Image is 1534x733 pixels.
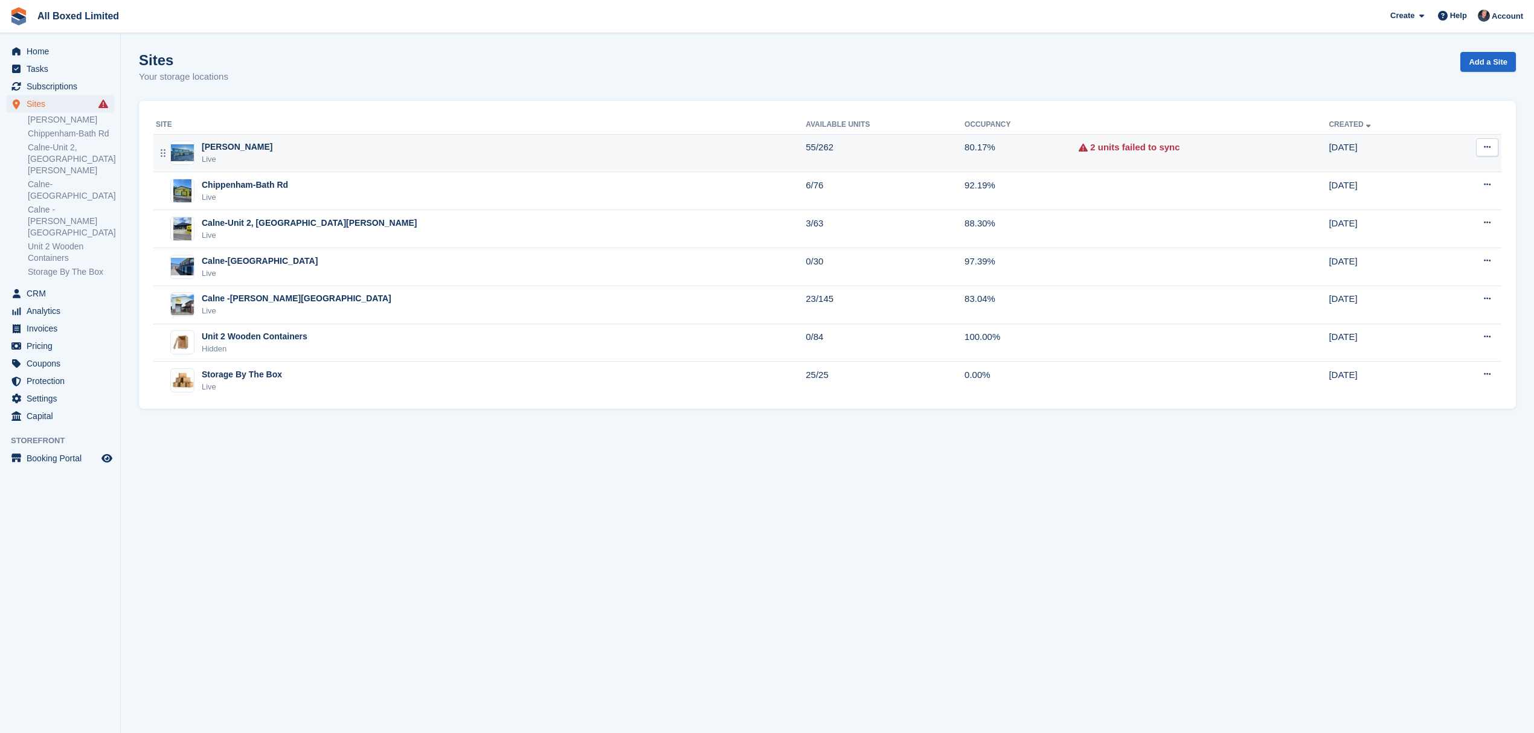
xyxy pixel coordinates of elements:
[139,70,228,84] p: Your storage locations
[139,52,228,68] h1: Sites
[27,408,99,424] span: Capital
[964,286,1079,324] td: 83.04%
[28,241,114,264] a: Unit 2 Wooden Containers
[33,6,124,26] a: All Boxed Limited
[6,408,114,424] a: menu
[202,229,417,242] div: Live
[6,390,114,407] a: menu
[6,355,114,372] a: menu
[1329,120,1373,129] a: Created
[806,248,964,286] td: 0/30
[173,217,191,241] img: Image of Calne-Unit 2, Porte Marsh Rd site
[6,95,114,112] a: menu
[6,285,114,302] a: menu
[806,115,964,135] th: Available Units
[27,338,99,354] span: Pricing
[28,114,114,126] a: [PERSON_NAME]
[27,78,99,95] span: Subscriptions
[202,255,318,267] div: Calne-[GEOGRAPHIC_DATA]
[1492,10,1523,22] span: Account
[1329,286,1438,324] td: [DATE]
[202,217,417,229] div: Calne-Unit 2, [GEOGRAPHIC_DATA][PERSON_NAME]
[100,451,114,466] a: Preview store
[806,286,964,324] td: 23/145
[806,172,964,210] td: 6/76
[964,172,1079,210] td: 92.19%
[1329,248,1438,286] td: [DATE]
[1390,10,1414,22] span: Create
[964,134,1079,172] td: 80.17%
[171,144,194,162] img: Image of Melksham-Bowerhill site
[202,330,307,343] div: Unit 2 Wooden Containers
[964,324,1079,362] td: 100.00%
[806,324,964,362] td: 0/84
[27,60,99,77] span: Tasks
[6,338,114,354] a: menu
[28,128,114,139] a: Chippenham-Bath Rd
[202,343,307,355] div: Hidden
[6,450,114,467] a: menu
[1329,324,1438,362] td: [DATE]
[28,204,114,238] a: Calne -[PERSON_NAME][GEOGRAPHIC_DATA]
[171,258,194,275] img: Image of Calne-The Space Centre site
[27,320,99,337] span: Invoices
[6,60,114,77] a: menu
[202,292,391,305] div: Calne -[PERSON_NAME][GEOGRAPHIC_DATA]
[27,95,99,112] span: Sites
[964,362,1079,399] td: 0.00%
[27,285,99,302] span: CRM
[10,7,28,25] img: stora-icon-8386f47178a22dfd0bd8f6a31ec36ba5ce8667c1dd55bd0f319d3a0aa187defe.svg
[6,43,114,60] a: menu
[6,302,114,319] a: menu
[6,78,114,95] a: menu
[1090,141,1179,155] a: 2 units failed to sync
[806,210,964,248] td: 3/63
[202,141,272,153] div: [PERSON_NAME]
[173,179,191,203] img: Image of Chippenham-Bath Rd site
[1329,362,1438,399] td: [DATE]
[1460,52,1516,72] a: Add a Site
[1478,10,1490,22] img: Dan Goss
[6,320,114,337] a: menu
[27,390,99,407] span: Settings
[1329,172,1438,210] td: [DATE]
[964,248,1079,286] td: 97.39%
[1450,10,1467,22] span: Help
[171,294,194,315] img: Image of Calne -Harris Road site
[6,373,114,389] a: menu
[27,355,99,372] span: Coupons
[1329,134,1438,172] td: [DATE]
[202,153,272,165] div: Live
[202,381,282,393] div: Live
[202,267,318,280] div: Live
[806,362,964,399] td: 25/25
[964,210,1079,248] td: 88.30%
[28,266,114,278] a: Storage By The Box
[202,179,288,191] div: Chippenham-Bath Rd
[202,368,282,381] div: Storage By The Box
[27,302,99,319] span: Analytics
[27,450,99,467] span: Booking Portal
[28,179,114,202] a: Calne-[GEOGRAPHIC_DATA]
[202,191,288,203] div: Live
[171,334,194,350] img: Image of Unit 2 Wooden Containers site
[98,99,108,109] i: Smart entry sync failures have occurred
[11,435,120,447] span: Storefront
[202,305,391,317] div: Live
[1329,210,1438,248] td: [DATE]
[28,142,114,176] a: Calne-Unit 2, [GEOGRAPHIC_DATA][PERSON_NAME]
[806,134,964,172] td: 55/262
[153,115,806,135] th: Site
[171,371,194,389] img: Image of Storage By The Box site
[964,115,1079,135] th: Occupancy
[27,373,99,389] span: Protection
[27,43,99,60] span: Home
